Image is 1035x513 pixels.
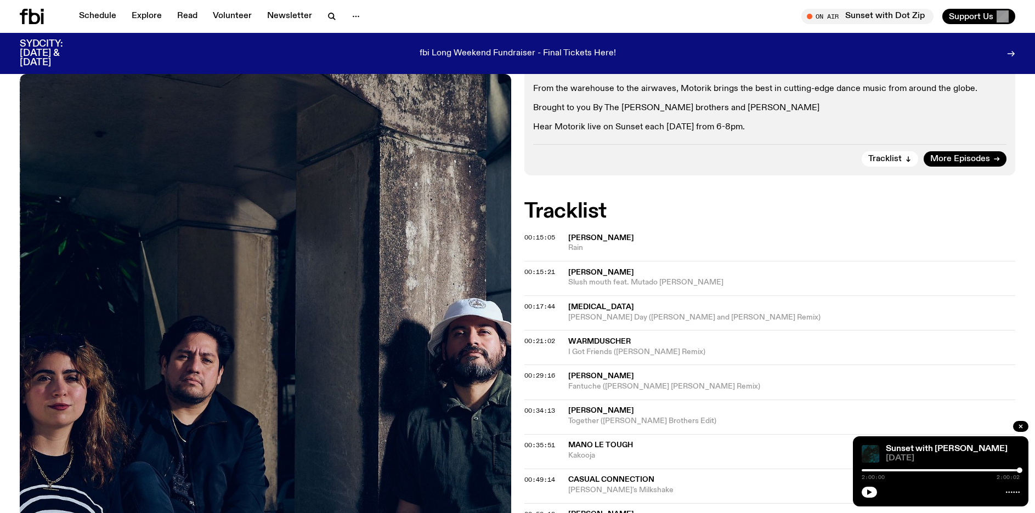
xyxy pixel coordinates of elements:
[524,338,555,344] button: 00:21:02
[524,442,555,448] button: 00:35:51
[524,408,555,414] button: 00:34:13
[524,477,555,483] button: 00:49:14
[524,235,555,241] button: 00:15:05
[568,243,1016,253] span: Rain
[524,373,555,379] button: 00:29:16
[524,233,555,242] span: 00:15:05
[886,454,1020,463] span: [DATE]
[568,476,654,483] span: Casual Connection
[568,485,1016,495] span: [PERSON_NAME]'s Milkshake
[524,304,555,310] button: 00:17:44
[868,155,902,163] span: Tracklist
[942,9,1015,24] button: Support Us
[125,9,168,24] a: Explore
[862,151,918,167] button: Tracklist
[533,103,1007,113] p: Brought to you By The [PERSON_NAME] brothers and [PERSON_NAME]
[206,9,258,24] a: Volunteer
[524,441,555,449] span: 00:35:51
[568,416,1016,426] span: Together ([PERSON_NAME] Brothers Edit)
[20,39,90,67] h3: SYDCITY: [DATE] & [DATE]
[524,337,555,345] span: 00:21:02
[533,122,1007,133] p: Hear Motorik live on Sunset each [DATE] from 6-8pm.
[568,269,634,276] span: [PERSON_NAME]
[524,269,555,275] button: 00:15:21
[568,234,634,242] span: [PERSON_NAME]
[568,277,1016,288] span: Slush mouth feat. Mutado [PERSON_NAME]
[862,475,885,480] span: 2:00:00
[924,151,1006,167] a: More Episodes
[420,49,616,59] p: fbi Long Weekend Fundraiser - Final Tickets Here!
[568,312,1016,323] span: [PERSON_NAME] Day ([PERSON_NAME] and [PERSON_NAME] Remix)
[568,407,634,414] span: [PERSON_NAME]
[261,9,319,24] a: Newsletter
[171,9,204,24] a: Read
[568,451,1016,461] span: Kakooja
[524,202,1016,221] h2: Tracklist
[524,406,555,415] span: 00:34:13
[801,9,934,24] button: On AirSunset with Dot Zip
[524,267,555,276] span: 00:15:21
[568,347,1016,357] span: I Got Friends ([PERSON_NAME] Remix)
[886,444,1008,453] a: Sunset with [PERSON_NAME]
[568,338,631,345] span: warmduscher
[568,303,634,311] span: [MEDICAL_DATA]
[568,441,633,449] span: Mano Le Tough
[568,372,634,380] span: [PERSON_NAME]
[524,302,555,311] span: 00:17:44
[533,84,1007,94] p: From the warehouse to the airwaves, Motorik brings the best in cutting-edge dance music from arou...
[568,381,1016,392] span: Fantuche ([PERSON_NAME] [PERSON_NAME] Remix)
[72,9,123,24] a: Schedule
[524,475,555,484] span: 00:49:14
[524,371,555,380] span: 00:29:16
[949,12,993,21] span: Support Us
[997,475,1020,480] span: 2:00:02
[930,155,990,163] span: More Episodes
